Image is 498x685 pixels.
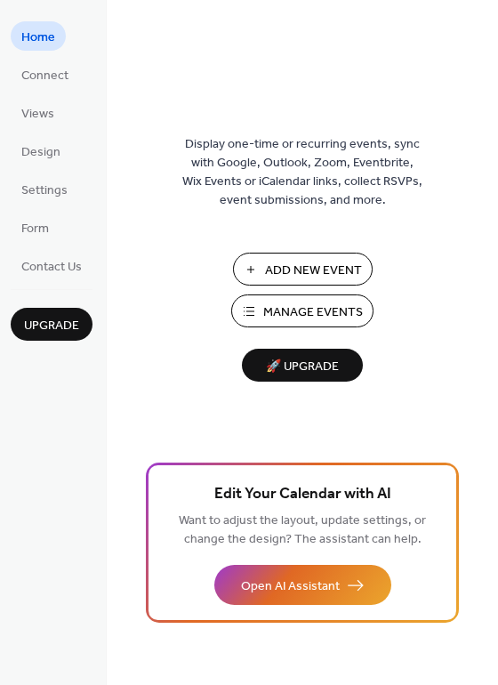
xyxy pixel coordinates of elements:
[11,60,79,89] a: Connect
[11,136,71,165] a: Design
[24,317,79,335] span: Upgrade
[253,355,352,379] span: 🚀 Upgrade
[265,262,362,280] span: Add New Event
[11,174,78,204] a: Settings
[11,213,60,242] a: Form
[231,294,373,327] button: Manage Events
[11,251,92,280] a: Contact Us
[21,28,55,47] span: Home
[21,67,68,85] span: Connect
[21,105,54,124] span: Views
[214,482,391,507] span: Edit Your Calendar with AI
[21,143,60,162] span: Design
[21,181,68,200] span: Settings
[21,258,82,277] span: Contact Us
[11,98,65,127] a: Views
[241,577,340,596] span: Open AI Assistant
[11,21,66,51] a: Home
[182,135,422,210] span: Display one-time or recurring events, sync with Google, Outlook, Zoom, Eventbrite, Wix Events or ...
[263,303,363,322] span: Manage Events
[179,509,426,552] span: Want to adjust the layout, update settings, or change the design? The assistant can help.
[11,308,92,341] button: Upgrade
[242,349,363,382] button: 🚀 Upgrade
[21,220,49,238] span: Form
[214,565,391,605] button: Open AI Assistant
[233,253,373,286] button: Add New Event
